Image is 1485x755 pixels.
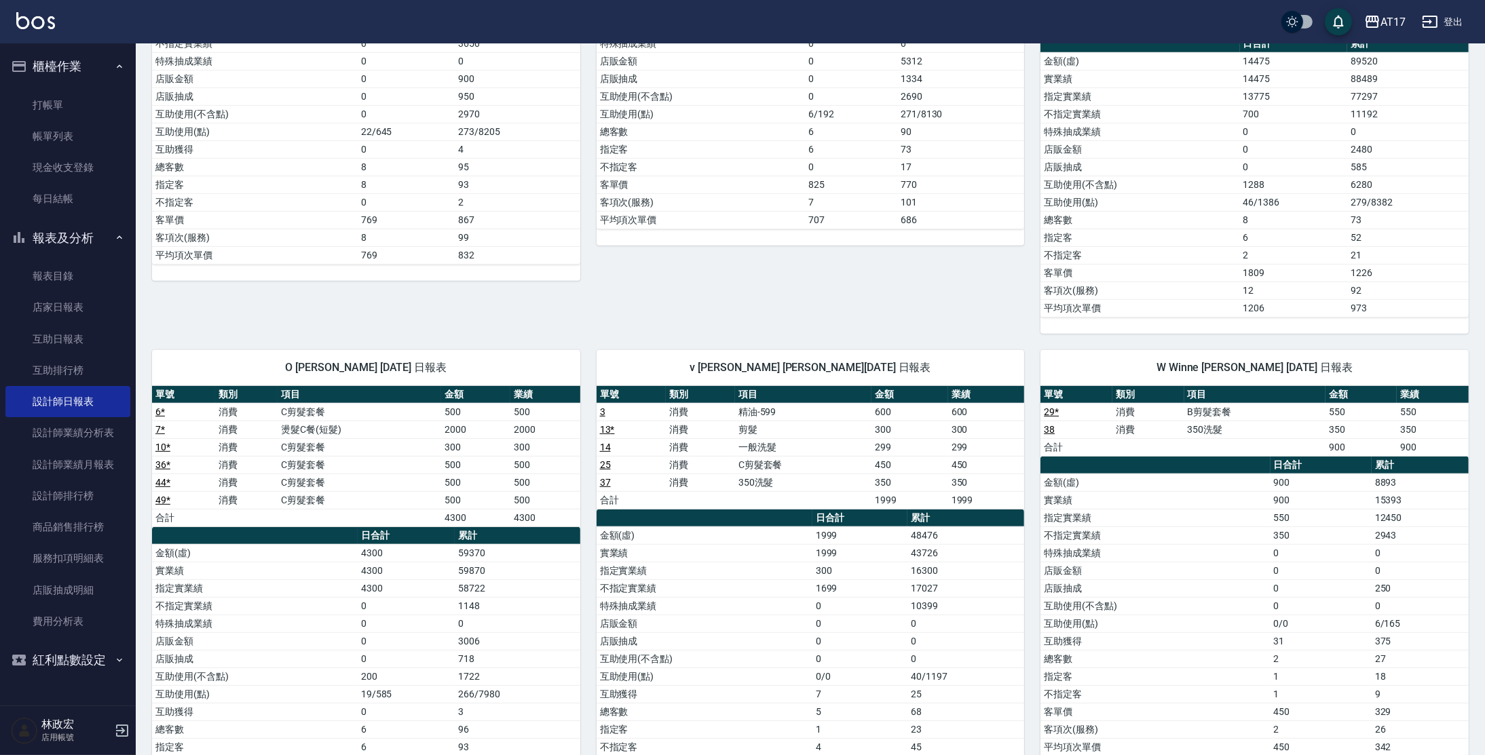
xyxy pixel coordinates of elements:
[907,509,1024,527] th: 累計
[1326,386,1397,404] th: 金額
[5,449,130,480] a: 設計師業績月報表
[597,491,666,509] td: 合計
[5,543,130,574] a: 服務扣項明細表
[455,88,580,105] td: 950
[1040,438,1112,456] td: 合計
[5,575,130,606] a: 店販抽成明細
[897,140,1024,158] td: 73
[1040,386,1469,457] table: a dense table
[1040,473,1270,491] td: 金額(虛)
[358,597,455,615] td: 0
[358,123,455,140] td: 22/645
[613,361,1009,374] span: v [PERSON_NAME] [PERSON_NAME][DATE] 日報表
[358,562,455,579] td: 4300
[441,491,510,509] td: 500
[152,105,358,123] td: 互助使用(不含點)
[1040,246,1239,264] td: 不指定客
[358,105,455,123] td: 0
[897,35,1024,52] td: 0
[152,88,358,105] td: 店販抽成
[5,642,130,678] button: 紅利點數設定
[897,52,1024,70] td: 5312
[358,88,455,105] td: 0
[597,544,812,562] td: 實業績
[1240,88,1348,105] td: 13775
[215,386,278,404] th: 類別
[1240,105,1348,123] td: 700
[597,386,666,404] th: 單號
[812,509,907,527] th: 日合計
[805,193,897,211] td: 7
[5,292,130,323] a: 店家日報表
[871,473,948,491] td: 350
[812,597,907,615] td: 0
[1416,9,1469,35] button: 登出
[1040,579,1270,597] td: 店販抽成
[455,615,580,632] td: 0
[441,456,510,473] td: 500
[597,597,812,615] td: 特殊抽成業績
[152,140,358,158] td: 互助獲得
[278,491,441,509] td: C剪髮套餐
[948,421,1025,438] td: 300
[597,158,806,176] td: 不指定客
[1040,211,1239,229] td: 總客數
[358,193,455,211] td: 0
[1347,158,1469,176] td: 585
[152,70,358,88] td: 店販金額
[1040,158,1239,176] td: 店販抽成
[1240,193,1348,211] td: 46/1386
[1372,579,1469,597] td: 250
[1240,176,1348,193] td: 1288
[871,386,948,404] th: 金額
[597,526,812,544] td: 金額(虛)
[897,88,1024,105] td: 2690
[1347,35,1469,53] th: 累計
[510,491,580,509] td: 500
[1240,211,1348,229] td: 8
[152,35,358,52] td: 不指定實業績
[897,70,1024,88] td: 1334
[152,509,215,526] td: 合計
[5,49,130,84] button: 櫃檯作業
[358,579,455,597] td: 4300
[597,176,806,193] td: 客單價
[897,211,1024,229] td: 686
[1040,562,1270,579] td: 店販金額
[735,438,871,456] td: 一般洗髮
[948,403,1025,421] td: 600
[455,158,580,176] td: 95
[805,35,897,52] td: 0
[1372,473,1469,491] td: 8893
[597,562,812,579] td: 指定實業績
[1112,403,1184,421] td: 消費
[597,211,806,229] td: 平均項次單價
[358,246,455,264] td: 769
[1184,386,1326,404] th: 項目
[805,140,897,158] td: 6
[1040,88,1239,105] td: 指定實業績
[666,386,735,404] th: 類別
[666,438,735,456] td: 消費
[5,121,130,152] a: 帳單列表
[1359,8,1411,36] button: AT17
[812,544,907,562] td: 1999
[16,12,55,29] img: Logo
[597,88,806,105] td: 互助使用(不含點)
[1057,361,1452,374] span: W Winne [PERSON_NAME] [DATE] 日報表
[455,193,580,211] td: 2
[1397,421,1469,438] td: 350
[1271,491,1372,509] td: 900
[666,473,735,491] td: 消費
[1040,282,1239,299] td: 客項次(服務)
[1271,579,1372,597] td: 0
[215,421,278,438] td: 消費
[5,183,130,214] a: 每日結帳
[455,527,580,545] th: 累計
[510,456,580,473] td: 500
[871,456,948,473] td: 450
[1372,597,1469,615] td: 0
[1372,544,1469,562] td: 0
[1240,282,1348,299] td: 12
[1347,176,1469,193] td: 6280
